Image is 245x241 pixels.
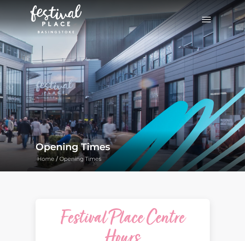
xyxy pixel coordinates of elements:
[58,156,103,162] a: Opening Times
[198,14,215,24] button: Toggle navigation
[36,156,56,162] a: Home
[30,138,215,163] div: /
[30,4,82,33] img: Festival Place Logo
[36,138,210,155] h1: Opening Times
